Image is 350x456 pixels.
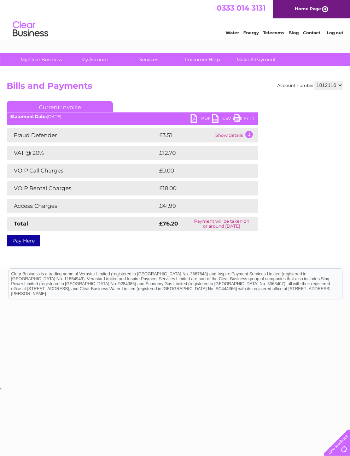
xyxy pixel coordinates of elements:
a: My Account [66,53,124,66]
td: £12.70 [157,146,243,160]
td: VOIP Rental Charges [7,181,157,195]
td: VAT @ 20% [7,146,157,160]
b: Statement Date: [10,114,47,119]
div: Account number [277,81,343,89]
a: My Clear Business [12,53,70,66]
td: £41.99 [157,199,243,213]
a: Water [226,30,239,35]
a: Print [233,114,254,124]
a: Customer Help [173,53,232,66]
a: Current Invoice [7,101,113,112]
a: Telecoms [263,30,284,35]
td: £18.00 [157,181,243,195]
img: logo.png [12,18,48,40]
a: Log out [327,30,343,35]
a: PDF [191,114,212,124]
a: Energy [243,30,259,35]
td: Show details [214,128,258,142]
td: Fraud Defender [7,128,157,142]
a: 0333 014 3131 [217,4,266,12]
a: CSV [212,114,233,124]
h2: Bills and Payments [7,81,343,94]
td: Access Charges [7,199,157,213]
strong: Total [14,220,28,227]
td: VOIP Call Charges [7,164,157,178]
a: Blog [288,30,299,35]
a: Contact [303,30,320,35]
div: [DATE] [7,114,258,119]
td: £3.51 [157,128,214,142]
a: Services [119,53,178,66]
div: Clear Business is a trading name of Verastar Limited (registered in [GEOGRAPHIC_DATA] No. 3667643... [8,4,343,34]
td: Payment will be taken on or around [DATE] [185,217,258,231]
a: Make A Payment [227,53,285,66]
strong: £76.20 [159,220,178,227]
td: £0.00 [157,164,241,178]
a: Pay Here [7,235,40,246]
